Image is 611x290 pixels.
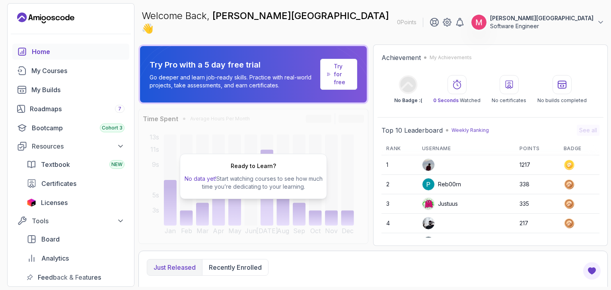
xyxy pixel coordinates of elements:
[12,82,129,98] a: builds
[41,198,68,207] span: Licenses
[12,139,129,153] button: Resources
[422,159,434,171] img: user profile image
[515,233,558,253] td: 216
[38,273,101,282] span: Feedback & Features
[22,269,129,285] a: feedback
[577,125,599,136] button: See all
[17,12,74,24] a: Landing page
[394,97,422,104] p: No Badge :(
[492,97,526,104] p: No certificates
[32,123,125,133] div: Bootcamp
[515,155,558,175] td: 1217
[30,104,125,114] div: Roadmaps
[22,250,129,266] a: analytics
[490,14,593,22] p: [PERSON_NAME][GEOGRAPHIC_DATA]
[515,142,558,155] th: Points
[582,261,601,280] button: Open Feedback Button
[202,259,268,275] button: Recently enrolled
[537,97,587,104] p: No builds completed
[381,194,417,214] td: 3
[185,175,216,182] span: No data yet!
[381,175,417,194] td: 2
[27,199,36,207] img: jetbrains icon
[320,59,357,90] a: Try for free
[422,217,434,229] img: user profile image
[31,85,125,95] div: My Builds
[32,141,125,151] div: Resources
[209,263,262,272] p: Recently enrolled
[183,175,323,191] p: Start watching courses to see how much time you’re dedicating to your learning.
[12,44,129,60] a: home
[422,237,434,249] img: user profile image
[381,53,421,62] h2: Achievement
[451,127,489,133] p: Weekly Ranking
[22,176,129,191] a: certificates
[41,179,76,188] span: Certificates
[422,178,434,190] img: user profile image
[417,142,515,155] th: Username
[471,15,486,30] img: user profile image
[32,47,125,56] div: Home
[381,142,417,155] th: Rank
[422,198,434,210] img: default monster avatar
[515,194,558,214] td: 335
[102,125,123,131] span: Cohort 3
[22,195,129,211] a: licenses
[41,234,60,244] span: Board
[32,216,125,226] div: Tools
[41,253,69,263] span: Analytics
[397,18,416,26] p: 0 Points
[41,160,70,169] span: Textbook
[422,197,458,210] div: Justuus
[150,73,317,89] p: Go deeper and learn job-ready skills. Practice with real-world projects, take assessments, and ea...
[559,142,599,155] th: Badge
[422,236,479,249] div: silentjackalcf1a1
[515,175,558,194] td: 338
[231,162,276,170] h2: Ready to Learn?
[142,10,391,35] p: Welcome Back,
[433,97,459,103] span: 0 Seconds
[12,214,129,228] button: Tools
[490,22,593,30] p: Software Engineer
[381,155,417,175] td: 1
[433,97,481,104] p: Watched
[515,214,558,233] td: 217
[150,59,317,70] p: Try Pro with a 5 day free trial
[422,178,461,191] div: Reb00rn
[142,22,154,35] span: 👋
[31,66,125,75] div: My Courses
[22,231,129,247] a: board
[12,101,129,117] a: roadmaps
[212,10,389,21] span: [PERSON_NAME][GEOGRAPHIC_DATA]
[381,233,417,253] td: 5
[22,157,129,172] a: textbook
[381,126,443,135] h2: Top 10 Leaderboard
[12,120,129,136] a: bootcamp
[154,263,196,272] p: Just released
[430,54,472,61] p: My Achievements
[118,106,121,112] span: 7
[471,14,605,30] button: user profile image[PERSON_NAME][GEOGRAPHIC_DATA]Software Engineer
[111,161,123,168] span: NEW
[12,63,129,79] a: courses
[147,259,202,275] button: Just released
[381,214,417,233] td: 4
[334,62,350,86] a: Try for free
